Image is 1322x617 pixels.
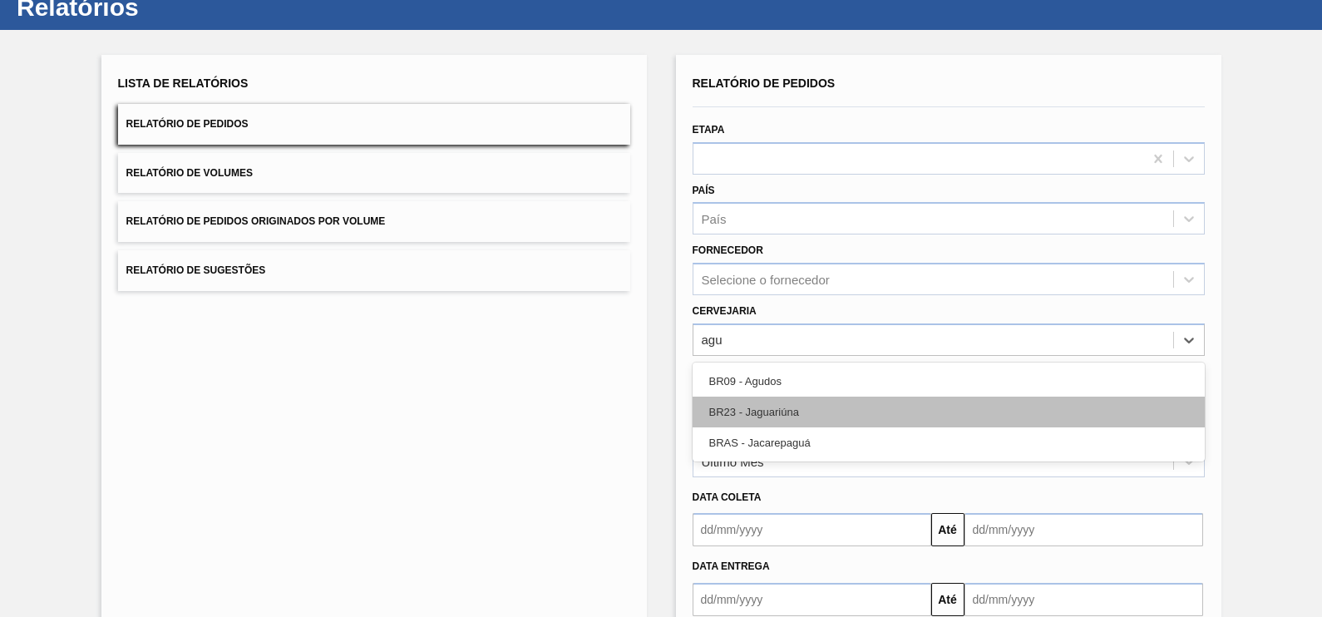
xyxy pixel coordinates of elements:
span: Data coleta [693,491,762,503]
button: Relatório de Pedidos Originados por Volume [118,201,630,242]
span: Lista de Relatórios [118,77,249,90]
span: Relatório de Sugestões [126,264,266,276]
button: Até [931,513,964,546]
button: Relatório de Pedidos [118,104,630,145]
button: Relatório de Sugestões [118,250,630,291]
label: Cervejaria [693,305,757,317]
span: Relatório de Pedidos [693,77,836,90]
div: BR09 - Agudos [693,366,1205,397]
div: BRAS - Jacarepaguá [693,427,1205,458]
span: Data entrega [693,560,770,572]
label: Etapa [693,124,725,136]
span: Relatório de Volumes [126,167,253,179]
label: Fornecedor [693,244,763,256]
input: dd/mm/yyyy [964,513,1203,546]
div: País [702,212,727,226]
label: País [693,185,715,196]
input: dd/mm/yyyy [964,583,1203,616]
button: Relatório de Volumes [118,153,630,194]
div: Selecione o fornecedor [702,273,830,287]
div: BR23 - Jaguariúna [693,397,1205,427]
input: dd/mm/yyyy [693,583,931,616]
span: Relatório de Pedidos [126,118,249,130]
span: Relatório de Pedidos Originados por Volume [126,215,386,227]
input: dd/mm/yyyy [693,513,931,546]
button: Até [931,583,964,616]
